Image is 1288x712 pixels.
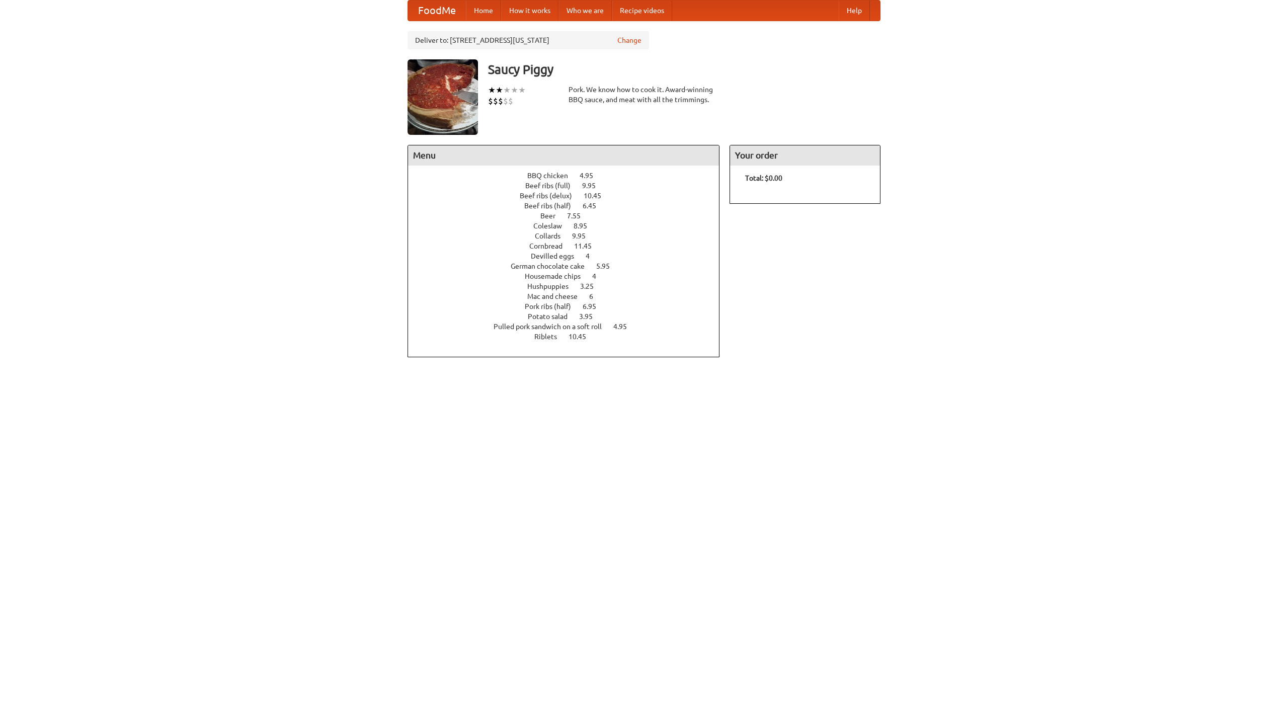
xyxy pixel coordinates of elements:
a: How it works [501,1,558,21]
li: $ [503,96,508,107]
span: Mac and cheese [527,292,588,300]
span: 4 [592,272,606,280]
a: Collards 9.95 [535,232,604,240]
span: Potato salad [528,312,578,321]
span: 4 [586,252,600,260]
li: ★ [518,85,526,96]
li: $ [508,96,513,107]
a: Hushpuppies 3.25 [527,282,612,290]
h4: Menu [408,145,719,166]
span: 6 [589,292,603,300]
li: $ [488,96,493,107]
a: Who we are [558,1,612,21]
a: Pork ribs (half) 6.95 [525,302,615,310]
div: Deliver to: [STREET_ADDRESS][US_STATE] [408,31,649,49]
span: 4.95 [613,323,637,331]
a: Potato salad 3.95 [528,312,611,321]
a: Beef ribs (delux) 10.45 [520,192,620,200]
a: Home [466,1,501,21]
b: Total: $0.00 [745,174,782,182]
span: BBQ chicken [527,172,578,180]
span: German chocolate cake [511,262,595,270]
a: Beer 7.55 [540,212,599,220]
span: Coleslaw [533,222,572,230]
a: Pulled pork sandwich on a soft roll 4.95 [494,323,646,331]
a: Housemade chips 4 [525,272,615,280]
span: 3.25 [580,282,604,290]
span: Collards [535,232,571,240]
a: Recipe videos [612,1,672,21]
li: ★ [488,85,496,96]
span: 4.95 [580,172,603,180]
span: Riblets [534,333,567,341]
li: ★ [503,85,511,96]
a: Beef ribs (half) 6.45 [524,202,615,210]
span: 11.45 [574,242,602,250]
span: Pork ribs (half) [525,302,581,310]
span: 5.95 [596,262,620,270]
span: Beef ribs (delux) [520,192,582,200]
span: 9.95 [582,182,606,190]
span: Hushpuppies [527,282,579,290]
a: BBQ chicken 4.95 [527,172,612,180]
h3: Saucy Piggy [488,59,880,80]
span: 8.95 [574,222,597,230]
span: 3.95 [579,312,603,321]
a: German chocolate cake 5.95 [511,262,628,270]
a: FoodMe [408,1,466,21]
span: Cornbread [529,242,573,250]
span: Beer [540,212,566,220]
span: Housemade chips [525,272,591,280]
li: $ [493,96,498,107]
a: Devilled eggs 4 [531,252,608,260]
span: 7.55 [567,212,591,220]
li: ★ [496,85,503,96]
span: 10.45 [584,192,611,200]
a: Mac and cheese 6 [527,292,612,300]
span: Beef ribs (half) [524,202,581,210]
span: Devilled eggs [531,252,584,260]
span: 6.45 [583,202,606,210]
a: Coleslaw 8.95 [533,222,606,230]
a: Riblets 10.45 [534,333,605,341]
span: Beef ribs (full) [525,182,581,190]
a: Beef ribs (full) 9.95 [525,182,614,190]
a: Cornbread 11.45 [529,242,610,250]
span: 6.95 [583,302,606,310]
a: Change [617,35,641,45]
a: Help [839,1,870,21]
span: 9.95 [572,232,596,240]
div: Pork. We know how to cook it. Award-winning BBQ sauce, and meat with all the trimmings. [569,85,719,105]
li: $ [498,96,503,107]
img: angular.jpg [408,59,478,135]
li: ★ [511,85,518,96]
h4: Your order [730,145,880,166]
span: 10.45 [569,333,596,341]
span: Pulled pork sandwich on a soft roll [494,323,612,331]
